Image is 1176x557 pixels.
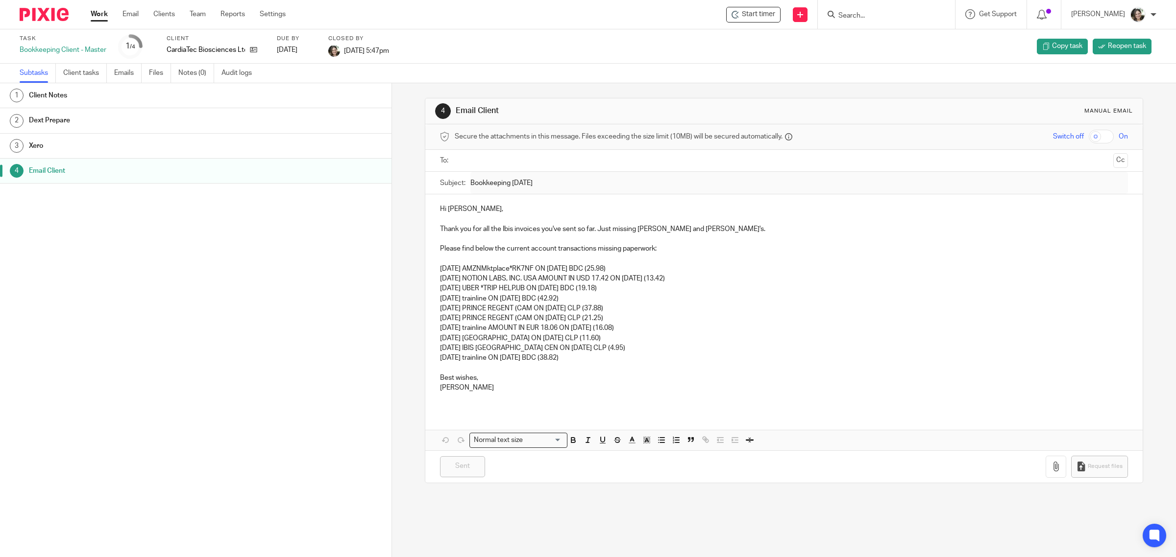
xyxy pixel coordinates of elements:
p: [DATE] NOTION LABS, INC. USA AMOUNT IN USD 17.42 ON [DATE] (13.42) [440,274,1128,283]
div: 3 [10,139,24,153]
div: Search for option [469,433,567,448]
input: Sent [440,456,485,477]
p: [DATE] trainline ON [DATE] BDC (38.82) [440,353,1128,363]
p: [PERSON_NAME] [440,383,1128,393]
span: Secure the attachments in this message. Files exceeding the size limit (10MB) will be secured aut... [455,132,783,141]
p: [DATE] UBER *TRIP HELP.UB ON [DATE] BDC (19.18) [440,283,1128,293]
div: 1 [125,41,135,52]
h1: Email Client [29,163,264,178]
p: Thank you for all the Ibis invoices you've sent so far. Just missing [PERSON_NAME] and [PERSON_NA... [440,224,1128,234]
img: barbara-raine-.jpg [1130,7,1146,23]
a: Notes (0) [178,64,214,83]
span: On [1119,132,1128,141]
h1: Xero [29,139,264,153]
a: Client tasks [63,64,107,83]
span: Switch off [1053,132,1084,141]
button: Cc [1113,153,1128,168]
button: Request files [1071,456,1128,478]
a: Emails [114,64,142,83]
span: [DATE] 5:47pm [344,47,389,54]
div: CardiaTec Biosciences Ltd - Bookkeeping Client - Master [726,7,781,23]
label: Subject: [440,178,465,188]
h1: Client Notes [29,88,264,103]
p: [DATE] AMZNMktplace*RK7NF ON [DATE] BDC (25.98) [440,264,1128,274]
label: Client [167,35,265,43]
p: [DATE] PRINCE REGENT (CAM ON [DATE] CLP (21.25) [440,313,1128,323]
img: Pixie [20,8,69,21]
div: 1 [10,89,24,102]
div: [DATE] [277,45,316,55]
p: Please find below the current account transactions missing paperwork: [440,244,1128,254]
a: Subtasks [20,64,56,83]
label: Closed by [328,35,389,43]
img: barbara-raine-.jpg [328,45,340,57]
a: Email [122,9,139,19]
label: Task [20,35,106,43]
div: 4 [10,164,24,178]
p: [DATE] PRINCE REGENT (CAM ON [DATE] CLP (37.88) [440,303,1128,313]
div: 2 [10,114,24,128]
a: Clients [153,9,175,19]
small: /4 [130,44,135,49]
input: Search for option [526,435,562,445]
h1: Dext Prepare [29,113,264,128]
p: [DATE] IBIS [GEOGRAPHIC_DATA] CEN ON [DATE] CLP (4.95) [440,343,1128,353]
a: Work [91,9,108,19]
p: Hi [PERSON_NAME], [440,204,1128,214]
a: Team [190,9,206,19]
a: Settings [260,9,286,19]
a: Files [149,64,171,83]
label: Due by [277,35,316,43]
p: CardiaTec Biosciences Ltd [167,45,245,55]
p: [DATE] trainline AMOUNT IN EUR 18.06 ON [DATE] (16.08) [440,323,1128,333]
a: Audit logs [221,64,259,83]
p: [DATE] [GEOGRAPHIC_DATA] ON [DATE] CLP (11.60) [440,333,1128,343]
p: Task finished. [1089,26,1129,36]
h1: Email Client [456,106,805,116]
div: 4 [435,103,451,119]
p: Best wishes, [440,373,1128,383]
div: Manual email [1084,107,1133,115]
span: Request files [1088,463,1123,470]
label: To: [440,156,451,165]
span: Normal text size [472,435,525,445]
a: Reports [220,9,245,19]
div: Bookkeeping Client - Master [20,45,106,55]
p: [DATE] trainline ON [DATE] BDC (42.92) [440,294,1128,303]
